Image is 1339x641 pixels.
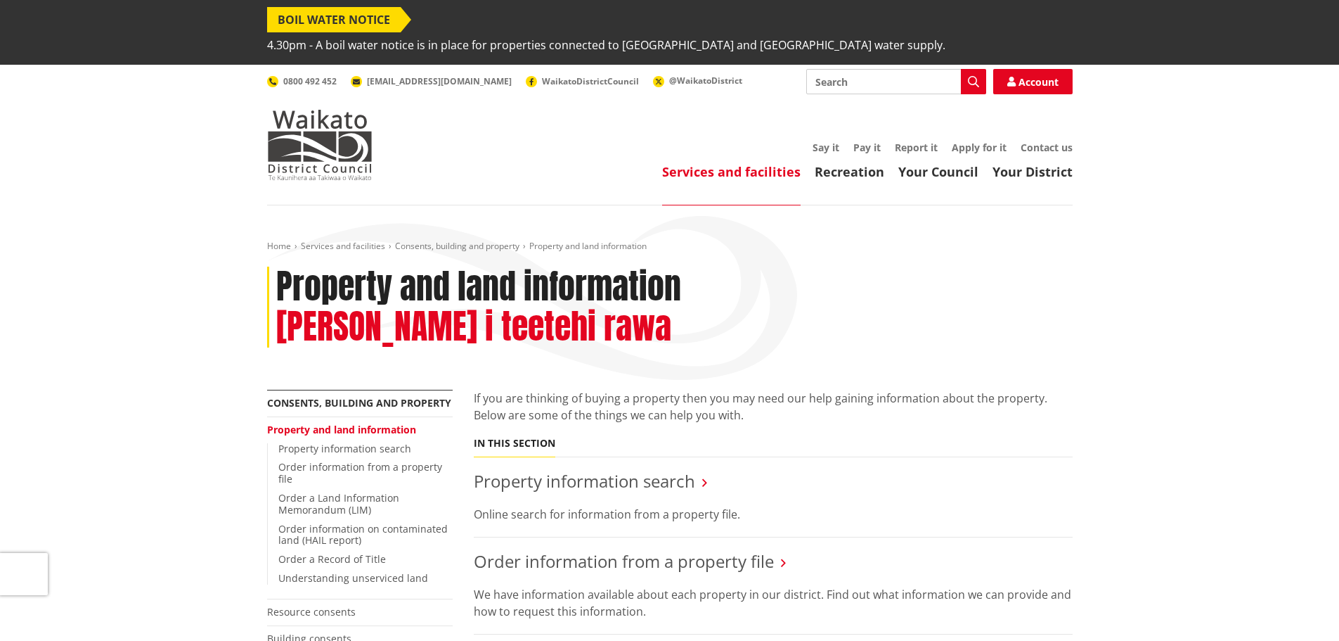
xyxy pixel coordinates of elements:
[474,438,555,450] h5: In this section
[853,141,881,154] a: Pay it
[267,7,401,32] span: BOIL WATER NOTICE
[301,240,385,252] a: Services and facilities
[813,141,839,154] a: Say it
[806,69,986,94] input: Search input
[267,605,356,618] a: Resource consents
[529,240,647,252] span: Property and land information
[267,423,416,436] a: Property and land information
[1021,141,1073,154] a: Contact us
[993,69,1073,94] a: Account
[526,75,639,87] a: WaikatoDistrictCouncil
[992,163,1073,180] a: Your District
[278,442,411,455] a: Property information search
[669,75,742,87] span: @WaikatoDistrict
[474,550,774,573] a: Order information from a property file
[283,75,337,87] span: 0800 492 452
[542,75,639,87] span: WaikatoDistrictCouncil
[267,240,291,252] a: Home
[278,552,386,566] a: Order a Record of Title
[267,75,337,87] a: 0800 492 452
[474,586,1073,620] p: We have information available about each property in our district. Find out what information we c...
[278,491,399,516] a: Order a Land Information Memorandum (LIM)
[474,506,1073,523] p: Online search for information from a property file.
[267,396,451,410] a: Consents, building and property
[367,75,512,87] span: [EMAIL_ADDRESS][DOMAIN_NAME]
[278,522,448,547] a: Order information on contaminated land (HAIL report)
[395,240,519,252] a: Consents, building and property
[267,241,1073,253] nav: breadcrumb
[474,390,1073,424] p: If you are thinking of buying a property then you may need our help gaining information about the...
[653,75,742,87] a: @WaikatoDistrict
[952,141,1007,154] a: Apply for it
[278,460,442,485] a: Order information from a property file
[267,110,373,180] img: Waikato District Council - Te Kaunihera aa Takiwaa o Waikato
[276,267,681,307] h1: Property and land information
[898,163,978,180] a: Your Council
[276,307,671,348] h2: [PERSON_NAME] i teetehi rawa
[815,163,884,180] a: Recreation
[278,571,428,585] a: Understanding unserviced land
[474,469,695,493] a: Property information search
[351,75,512,87] a: [EMAIL_ADDRESS][DOMAIN_NAME]
[267,32,945,58] span: 4.30pm - A boil water notice is in place for properties connected to [GEOGRAPHIC_DATA] and [GEOGR...
[662,163,801,180] a: Services and facilities
[895,141,938,154] a: Report it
